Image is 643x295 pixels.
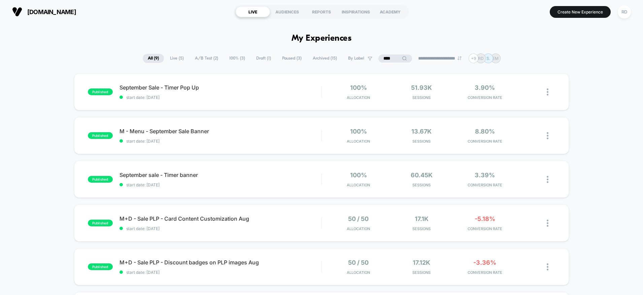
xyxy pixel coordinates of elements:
[392,183,451,187] span: Sessions
[10,6,78,17] button: [DOMAIN_NAME]
[190,54,223,63] span: A/B Test ( 2 )
[455,139,515,144] span: CONVERSION RATE
[475,215,495,222] span: -5.18%
[347,95,370,100] span: Allocation
[478,56,484,61] p: RD
[120,128,321,135] span: M - Menu - September Sale Banner
[415,215,429,222] span: 17.1k
[120,226,321,231] span: start date: [DATE]
[304,6,339,17] div: REPORTS
[347,270,370,275] span: Allocation
[292,34,352,43] h1: My Experiences
[165,54,189,63] span: Live ( 5 )
[550,6,611,18] button: Create New Experience
[120,182,321,187] span: start date: [DATE]
[373,6,407,17] div: ACADEMY
[270,6,304,17] div: AUDIENCES
[458,56,462,60] img: end
[88,263,113,270] span: published
[455,183,515,187] span: CONVERSION RATE
[348,259,369,266] span: 50 / 50
[475,84,495,91] span: 3.90%
[120,270,321,275] span: start date: [DATE]
[411,128,432,135] span: 13.67k
[308,54,342,63] span: Archived ( 15 )
[547,132,548,139] img: close
[350,128,367,135] span: 100%
[469,53,478,63] div: + 9
[88,176,113,183] span: published
[455,95,515,100] span: CONVERSION RATE
[236,6,270,17] div: LIVE
[392,139,451,144] span: Sessions
[251,54,276,63] span: Draft ( 1 )
[475,172,495,179] span: 3.39%
[547,220,548,227] img: close
[120,259,321,266] span: M+D - Sale PLP - Discount badges on PLP images Aug
[348,56,364,61] span: By Label
[616,5,633,19] button: RD
[547,176,548,183] img: close
[88,132,113,139] span: published
[455,270,515,275] span: CONVERSION RATE
[493,56,499,61] p: EM
[486,56,490,61] p: S.
[12,7,22,17] img: Visually logo
[224,54,250,63] span: 100% ( 3 )
[347,226,370,231] span: Allocation
[120,95,321,100] span: start date: [DATE]
[27,8,76,15] span: [DOMAIN_NAME]
[411,172,433,179] span: 60.45k
[618,5,631,19] div: RD
[475,128,495,135] span: 8.80%
[88,88,113,95] span: published
[473,259,496,266] span: -3.36%
[143,54,164,63] span: All ( 9 )
[347,139,370,144] span: Allocation
[547,88,548,96] img: close
[339,6,373,17] div: INSPIRATIONS
[411,84,432,91] span: 51.93k
[392,95,451,100] span: Sessions
[392,270,451,275] span: Sessions
[413,259,430,266] span: 17.12k
[347,183,370,187] span: Allocation
[120,172,321,178] span: September sale - Timer banner
[348,215,369,222] span: 50 / 50
[277,54,307,63] span: Paused ( 3 )
[88,220,113,226] span: published
[392,226,451,231] span: Sessions
[120,84,321,91] span: September Sale - Timer Pop Up
[455,226,515,231] span: CONVERSION RATE
[350,172,367,179] span: 100%
[547,263,548,270] img: close
[350,84,367,91] span: 100%
[120,139,321,144] span: start date: [DATE]
[120,215,321,222] span: M+D - Sale PLP - Card Content Customization Aug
